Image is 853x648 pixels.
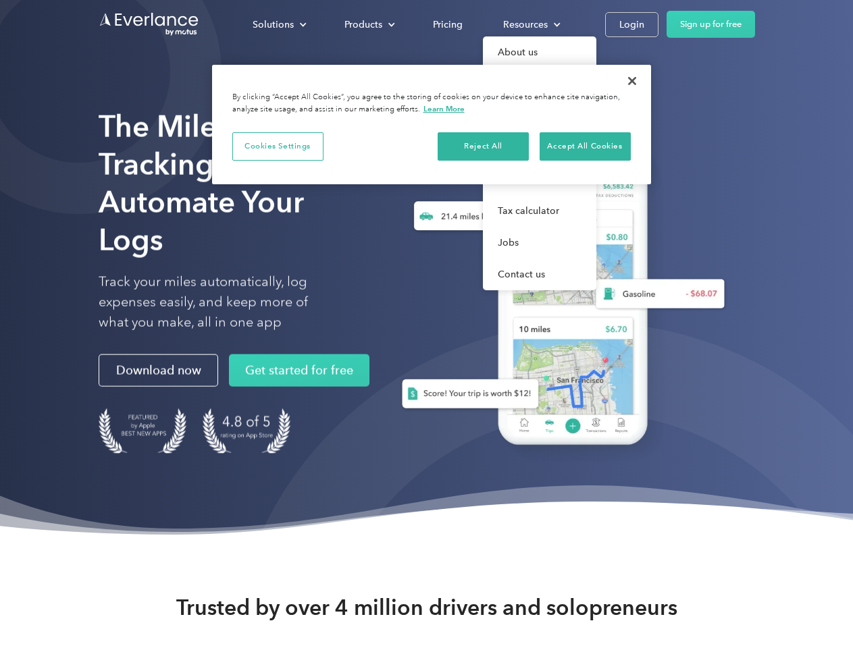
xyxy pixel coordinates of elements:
[483,227,596,259] a: Jobs
[99,11,200,37] a: Go to homepage
[483,36,596,68] a: About us
[540,132,631,161] button: Accept All Cookies
[232,132,324,161] button: Cookies Settings
[99,354,218,387] a: Download now
[667,11,755,38] a: Sign up for free
[229,354,369,387] a: Get started for free
[176,594,677,621] strong: Trusted by over 4 million drivers and solopreneurs
[232,92,631,115] div: By clicking “Accept All Cookies”, you agree to the storing of cookies on your device to enhance s...
[203,408,290,454] img: 4.9 out of 5 stars on the app store
[483,259,596,290] a: Contact us
[344,16,382,33] div: Products
[423,104,465,113] a: More information about your privacy, opens in a new tab
[212,65,651,184] div: Privacy
[433,16,463,33] div: Pricing
[99,272,340,333] p: Track your miles automatically, log expenses easily, and keep more of what you make, all in one app
[490,13,571,36] div: Resources
[483,36,596,290] nav: Resources
[331,13,406,36] div: Products
[619,16,644,33] div: Login
[212,65,651,184] div: Cookie banner
[99,408,186,454] img: Badge for Featured by Apple Best New Apps
[483,195,596,227] a: Tax calculator
[380,128,735,465] img: Everlance, mileage tracker app, expense tracking app
[605,12,658,37] a: Login
[503,16,548,33] div: Resources
[239,13,317,36] div: Solutions
[617,66,647,96] button: Close
[438,132,529,161] button: Reject All
[419,13,476,36] a: Pricing
[253,16,294,33] div: Solutions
